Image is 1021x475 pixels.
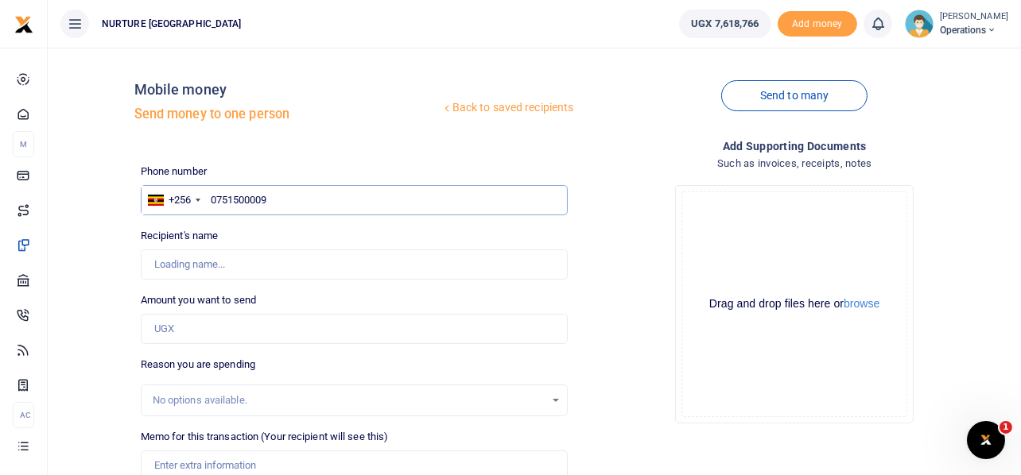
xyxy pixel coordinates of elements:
div: Drag and drop files here or [682,296,906,311]
label: Phone number [141,164,207,180]
span: NURTURE [GEOGRAPHIC_DATA] [95,17,248,31]
div: +256 [169,192,191,208]
iframe: Intercom live chat [967,421,1005,459]
a: Add money [778,17,857,29]
a: Send to many [721,80,868,111]
li: M [13,131,34,157]
a: UGX 7,618,766 [679,10,771,38]
a: logo-small logo-large logo-large [14,17,33,29]
li: Wallet ballance [673,10,777,38]
label: Memo for this transaction (Your recipient will see this) [141,429,389,445]
li: Ac [13,402,34,428]
label: Reason you are spending [141,357,255,373]
input: Loading name... [141,249,569,280]
h4: Mobile money [134,81,441,98]
label: Recipient's name [141,228,219,244]
div: No options available. [153,392,545,408]
img: logo-small [14,15,33,34]
div: File Uploader [675,185,914,423]
button: browse [844,298,879,309]
li: Toup your wallet [778,11,857,37]
span: Operations [940,23,1008,37]
span: UGX 7,618,766 [691,16,759,32]
img: profile-user [905,10,934,38]
a: profile-user [PERSON_NAME] Operations [905,10,1008,38]
label: Amount you want to send [141,292,256,308]
small: [PERSON_NAME] [940,10,1008,24]
a: Back to saved recipients [441,94,575,122]
h5: Send money to one person [134,106,441,122]
span: Add money [778,11,857,37]
span: 1 [1000,421,1012,434]
h4: Add supporting Documents [580,137,1008,155]
h4: Such as invoices, receipts, notes [580,155,1008,172]
input: UGX [141,314,569,344]
div: Uganda: +256 [142,186,205,214]
input: Enter phone number [141,185,569,215]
